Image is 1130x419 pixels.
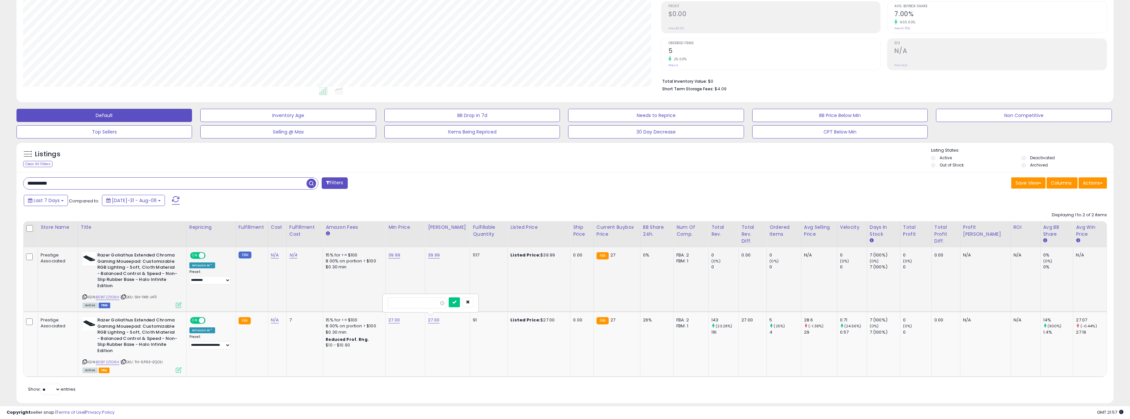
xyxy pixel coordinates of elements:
[804,224,834,238] div: Avg Selling Price
[1076,224,1104,238] div: Avg Win Price
[35,150,60,159] h5: Listings
[804,252,832,258] div: N/A
[676,252,703,258] div: FBA: 2
[711,329,738,335] div: 116
[7,409,31,415] strong: Copyright
[96,294,119,300] a: B08F2Z1G6H
[662,78,707,84] b: Total Inventory Value:
[34,197,60,204] span: Last 7 Days
[934,224,957,245] div: Total Profit Diff.
[289,224,320,238] div: Fulfillment Cost
[82,317,96,330] img: 31f93F9vNBL._SL40_.jpg
[81,224,184,231] div: Title
[384,109,560,122] button: BB Drop in 7d
[1076,317,1107,323] div: 27.07
[840,224,864,231] div: Velocity
[1081,323,1097,329] small: (-0.44%)
[1047,177,1078,189] button: Columns
[239,224,265,231] div: Fulfillment
[1052,212,1107,218] div: Displaying 1 to 2 of 2 items
[668,47,881,56] h2: 5
[903,329,931,335] div: 0
[205,318,215,323] span: OFF
[191,253,199,258] span: ON
[326,329,380,335] div: $0.30 min
[1076,329,1107,335] div: 27.19
[752,109,928,122] button: BB Price Below Min
[894,26,910,30] small: Prev: 0.70%
[808,323,823,329] small: (-1.38%)
[189,262,215,268] div: Amazon AI *
[1014,224,1038,231] div: ROI
[769,329,801,335] div: 4
[1048,323,1062,329] small: (900%)
[16,125,192,138] button: Top Sellers
[662,86,714,92] b: Short Term Storage Fees:
[804,329,837,335] div: 29
[963,224,1008,238] div: Profit [PERSON_NAME]
[668,26,684,30] small: Prev: $0.00
[1076,238,1080,244] small: Avg Win Price.
[102,195,165,206] button: [DATE]-31 - Aug-06
[289,317,318,323] div: 7
[804,317,837,323] div: 28.6
[41,317,73,329] div: Prestige Associated
[711,224,736,238] div: Total Rev.
[69,198,99,204] span: Compared to:
[643,224,671,238] div: BB Share 24h.
[870,323,879,329] small: (0%)
[473,252,502,258] div: 1117
[963,317,1006,323] div: N/A
[752,125,928,138] button: CPT Below Min
[200,125,376,138] button: Selling @ Max
[97,252,178,290] b: Razer Goliathus Extended Chroma Gaming Mousepad: Customizable RGB Lighting - Soft, Cloth Material...
[82,252,181,307] div: ASIN:
[597,317,609,324] small: FBA
[894,5,1107,8] span: Avg. Buybox Share
[510,317,565,323] div: $27.00
[870,258,879,264] small: (0%)
[643,252,669,258] div: 0%
[668,42,881,45] span: Ordered Items
[1043,224,1071,238] div: Avg BB Share
[82,303,98,308] span: All listings currently available for purchase on Amazon
[1076,252,1102,258] div: N/A
[671,57,687,62] small: 25.00%
[676,323,703,329] div: FBM: 1
[239,252,251,258] small: FBM
[573,252,589,258] div: 0.00
[1030,162,1048,168] label: Archived
[568,125,744,138] button: 30 Day Decrease
[16,109,192,122] button: Default
[769,317,801,323] div: 5
[936,109,1112,122] button: Non Competitive
[120,294,157,300] span: | SKU: 9H-11KK-J4T1
[99,368,110,373] span: FBA
[897,20,916,25] small: 900.00%
[903,323,912,329] small: (0%)
[388,224,422,231] div: Min Price
[668,10,881,19] h2: $0.00
[189,335,231,349] div: Preset:
[568,109,744,122] button: Needs to Reprice
[326,258,380,264] div: 8.00% on portion > $100
[934,317,955,323] div: 0.00
[200,109,376,122] button: Inventory Age
[597,224,637,238] div: Current Buybox Price
[741,317,761,323] div: 27.00
[1079,177,1107,189] button: Actions
[7,409,114,416] div: seller snap | |
[271,224,284,231] div: Cost
[388,252,400,258] a: 39.99
[191,318,199,323] span: ON
[82,317,181,372] div: ASIN:
[388,317,400,323] a: 27.00
[610,252,615,258] span: 27
[676,224,706,238] div: Num of Comp.
[662,77,1102,85] li: $0
[41,252,73,264] div: Prestige Associated
[271,317,279,323] a: N/A
[41,224,75,231] div: Store Name
[205,253,215,258] span: OFF
[774,323,785,329] small: (25%)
